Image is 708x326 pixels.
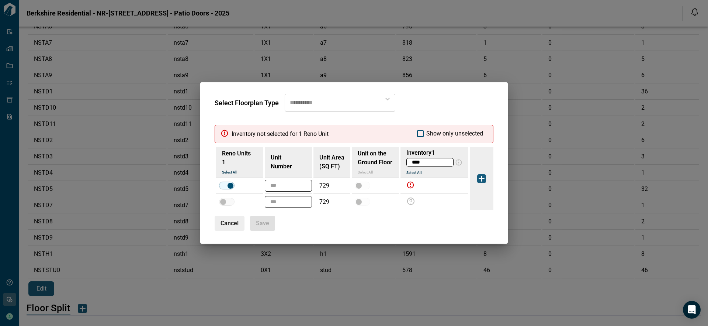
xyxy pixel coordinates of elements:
span: Unit [271,154,306,170]
div: Open Intercom Messenger [683,301,701,319]
span: Select Floorplan Type [215,99,279,107]
span: Ground Floor [358,159,392,166]
span: Reno Units [222,150,257,175]
img: icon button [477,174,486,183]
span: (SQ FT) [319,163,340,170]
span: Show only unselected [426,130,483,137]
button: Cancel [215,216,244,231]
span: Number [271,163,292,170]
span: 1 [222,159,225,166]
span: Unit on the [358,150,393,175]
span: Inventory 1 [406,149,435,156]
span: 729 [319,198,329,205]
span: Inventory not selected for 1 Reno Unit [232,130,329,138]
span: Unit Area [319,154,344,170]
button: Select All [222,170,257,175]
span: 729 [319,182,329,189]
button: Select All [406,170,442,175]
span: Cancel [221,220,239,227]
